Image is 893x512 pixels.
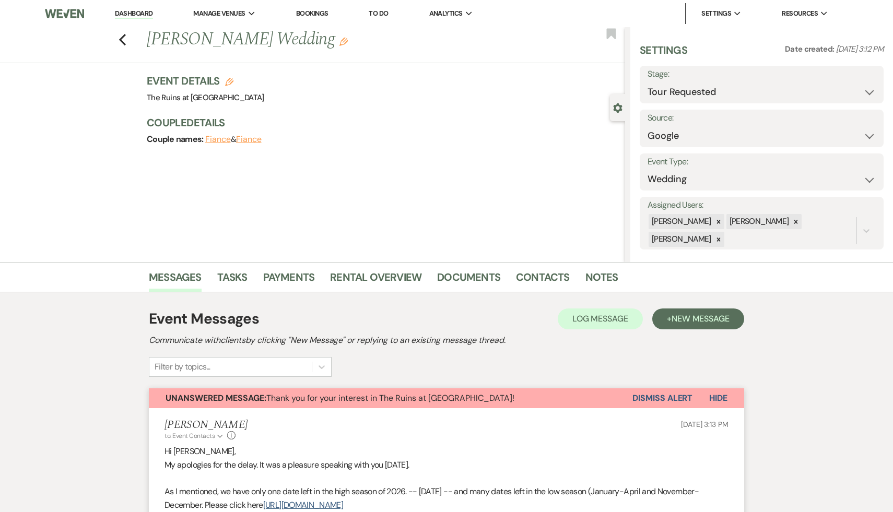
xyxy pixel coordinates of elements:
[681,420,728,429] span: [DATE] 3:13 PM
[782,8,818,19] span: Resources
[648,154,876,170] label: Event Type:
[236,135,262,144] button: Fiance
[164,458,728,472] p: My apologies for the delay. It was a pleasure speaking with you [DATE].
[205,134,261,145] span: &
[640,43,687,66] h3: Settings
[164,445,728,458] p: Hi [PERSON_NAME],
[649,232,713,247] div: [PERSON_NAME]
[115,9,152,19] a: Dashboard
[572,313,628,324] span: Log Message
[217,269,248,292] a: Tasks
[155,361,210,373] div: Filter by topics...
[193,8,245,19] span: Manage Venues
[369,9,388,18] a: To Do
[147,134,205,145] span: Couple names:
[649,214,713,229] div: [PERSON_NAME]
[429,8,463,19] span: Analytics
[516,269,570,292] a: Contacts
[147,115,615,130] h3: Couple Details
[147,74,264,88] h3: Event Details
[648,198,876,213] label: Assigned Users:
[263,499,343,510] a: [URL][DOMAIN_NAME]
[149,269,202,292] a: Messages
[296,9,328,18] a: Bookings
[692,388,744,408] button: Hide
[166,392,266,403] strong: Unanswered Message:
[205,135,231,144] button: Fiance
[701,8,731,19] span: Settings
[437,269,500,292] a: Documents
[652,308,744,329] button: +New Message
[166,392,514,403] span: Thank you for your interest in The Ruins at [GEOGRAPHIC_DATA]!
[164,485,728,511] p: As I mentioned, we have only one date left in the high season of 2026. -- [DATE] -- and many date...
[648,111,876,126] label: Source:
[709,392,727,403] span: Hide
[339,37,348,46] button: Edit
[164,419,248,432] h5: [PERSON_NAME]
[149,308,259,330] h1: Event Messages
[613,102,622,112] button: Close lead details
[648,67,876,82] label: Stage:
[147,27,525,52] h1: [PERSON_NAME] Wedding
[164,431,225,440] button: to: Event Contacts
[149,334,744,347] h2: Communicate with clients by clicking "New Message" or replying to an existing message thread.
[726,214,791,229] div: [PERSON_NAME]
[785,44,836,54] span: Date created:
[263,269,315,292] a: Payments
[149,388,632,408] button: Unanswered Message:Thank you for your interest in The Ruins at [GEOGRAPHIC_DATA]!
[330,269,421,292] a: Rental Overview
[672,313,730,324] span: New Message
[632,388,692,408] button: Dismiss Alert
[836,44,884,54] span: [DATE] 3:12 PM
[558,308,643,329] button: Log Message
[585,269,618,292] a: Notes
[45,3,85,25] img: Weven Logo
[147,92,264,103] span: The Ruins at [GEOGRAPHIC_DATA]
[164,432,215,440] span: to: Event Contacts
